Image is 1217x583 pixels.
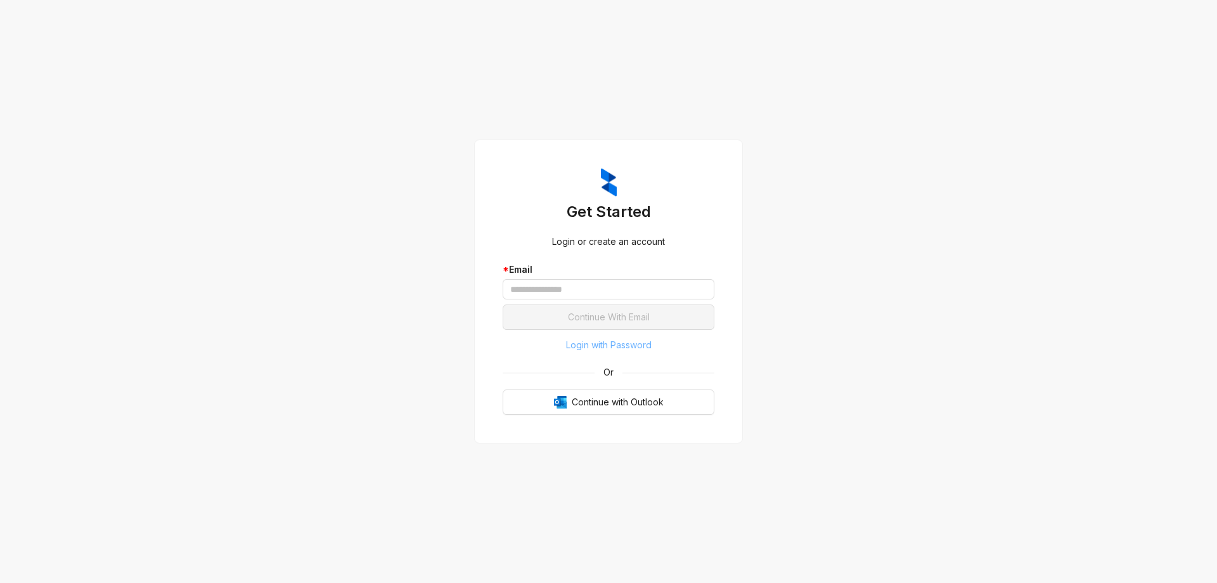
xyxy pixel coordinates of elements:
span: Or [595,365,622,379]
button: OutlookContinue with Outlook [503,390,714,415]
button: Login with Password [503,335,714,355]
button: Continue With Email [503,305,714,330]
img: ZumaIcon [601,168,617,197]
span: Continue with Outlook [572,395,664,409]
div: Email [503,263,714,277]
div: Login or create an account [503,235,714,249]
span: Login with Password [566,338,652,352]
img: Outlook [554,396,567,409]
h3: Get Started [503,202,714,222]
